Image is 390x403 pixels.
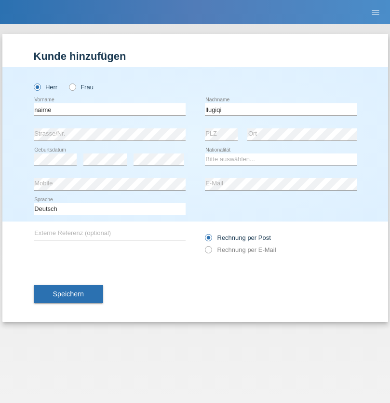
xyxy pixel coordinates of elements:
[371,8,380,17] i: menu
[205,234,211,246] input: Rechnung per Post
[34,285,103,303] button: Speichern
[34,50,357,62] h1: Kunde hinzufügen
[53,290,84,298] span: Speichern
[205,234,271,241] label: Rechnung per Post
[34,83,58,91] label: Herr
[69,83,94,91] label: Frau
[205,246,276,253] label: Rechnung per E-Mail
[366,9,385,15] a: menu
[205,246,211,258] input: Rechnung per E-Mail
[69,83,75,90] input: Frau
[34,83,40,90] input: Herr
